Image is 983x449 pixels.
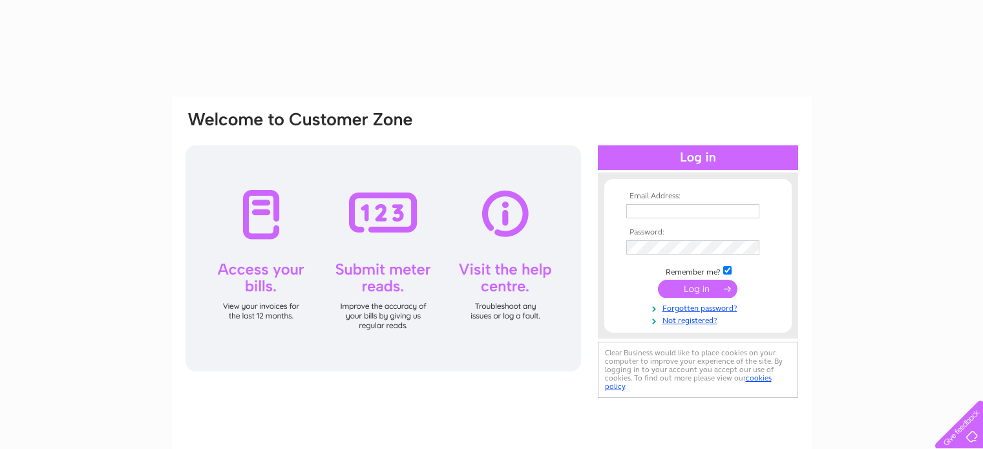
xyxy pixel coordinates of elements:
th: Email Address: [623,192,773,201]
a: Not registered? [626,313,773,326]
input: Submit [658,280,737,298]
th: Password: [623,228,773,237]
a: Forgotten password? [626,301,773,313]
div: Clear Business would like to place cookies on your computer to improve your experience of the sit... [598,342,798,398]
td: Remember me? [623,264,773,277]
a: cookies policy [605,373,772,391]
